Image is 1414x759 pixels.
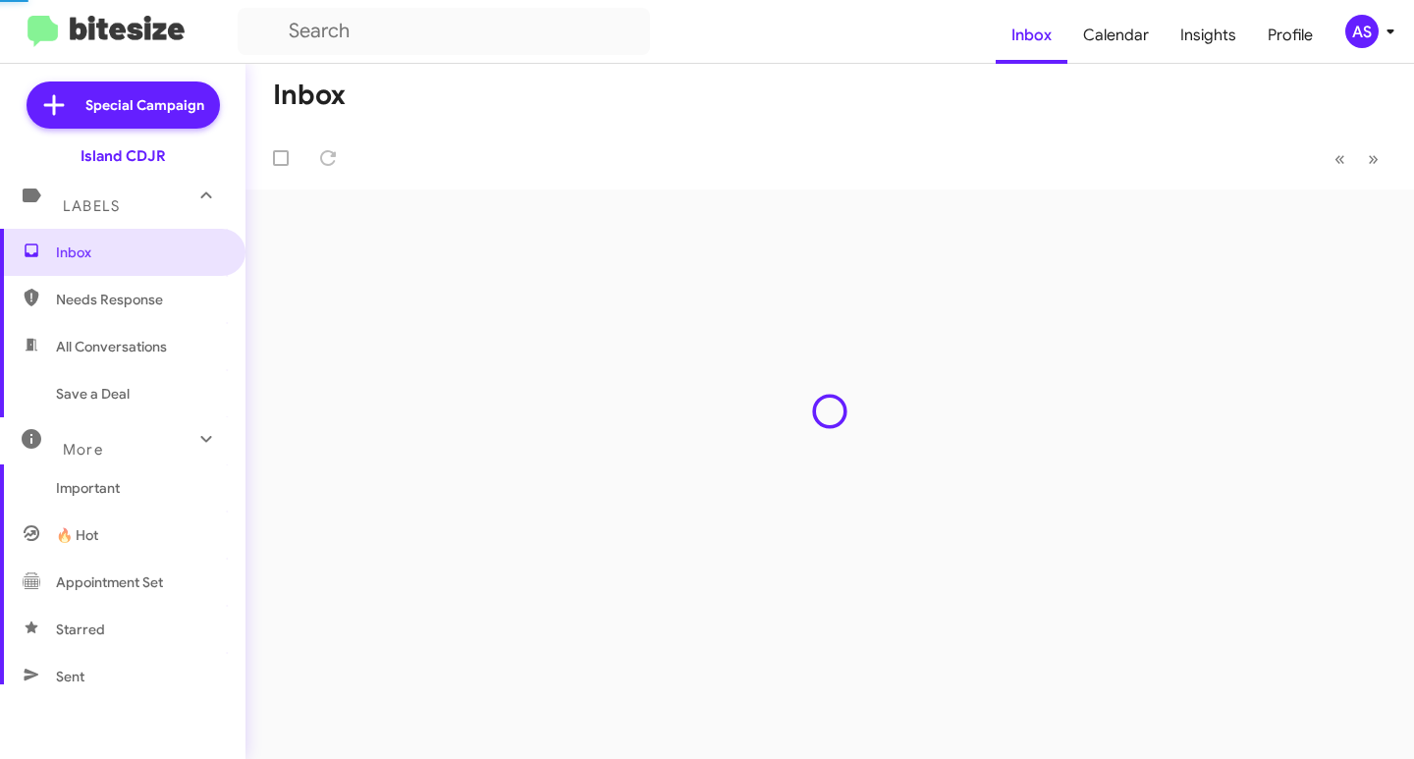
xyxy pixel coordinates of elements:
button: Next [1356,138,1390,179]
span: Important [56,478,223,498]
input: Search [238,8,650,55]
button: AS [1329,15,1392,48]
h1: Inbox [273,80,346,111]
a: Calendar [1067,7,1165,64]
a: Profile [1252,7,1329,64]
button: Previous [1323,138,1357,179]
a: Special Campaign [27,81,220,129]
div: AS [1345,15,1379,48]
span: 🔥 Hot [56,525,98,545]
span: Special Campaign [85,95,204,115]
span: More [63,441,103,459]
span: Inbox [56,243,223,262]
span: Appointment Set [56,572,163,592]
a: Insights [1165,7,1252,64]
span: All Conversations [56,337,167,356]
span: Save a Deal [56,384,130,404]
div: Island CDJR [81,146,166,166]
a: Inbox [996,7,1067,64]
span: Starred [56,620,105,639]
span: Labels [63,197,120,215]
span: » [1368,146,1379,171]
span: Needs Response [56,290,223,309]
span: « [1334,146,1345,171]
nav: Page navigation example [1324,138,1390,179]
